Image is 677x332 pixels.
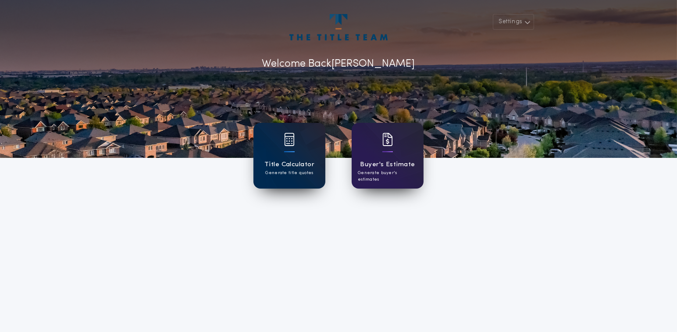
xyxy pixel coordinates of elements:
a: card iconTitle CalculatorGenerate title quotes [253,123,325,189]
img: card icon [382,133,393,146]
p: Generate buyer's estimates [358,170,417,183]
h1: Title Calculator [264,160,314,170]
p: Welcome Back [PERSON_NAME] [262,56,415,72]
h1: Buyer's Estimate [360,160,415,170]
img: account-logo [289,14,388,40]
img: card icon [284,133,295,146]
button: Settings [493,14,534,30]
p: Generate title quotes [265,170,313,176]
a: card iconBuyer's EstimateGenerate buyer's estimates [352,123,424,189]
